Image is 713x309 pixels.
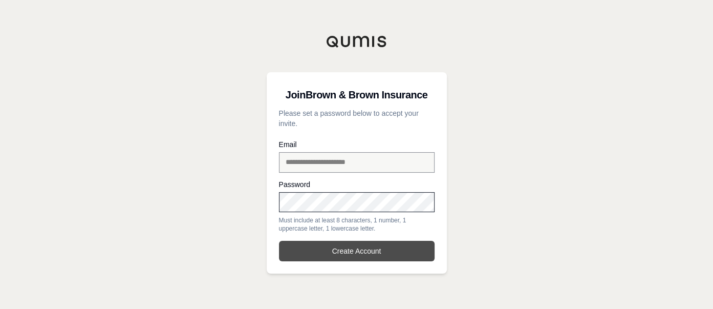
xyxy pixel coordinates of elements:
img: Qumis [326,35,387,48]
p: Please set a password below to accept your invite. [279,108,435,129]
div: Must include at least 8 characters, 1 number, 1 uppercase letter, 1 lowercase letter. [279,216,435,233]
button: Create Account [279,241,435,261]
label: Email [279,141,435,148]
label: Password [279,181,435,188]
h3: Join Brown & Brown Insurance [279,85,435,105]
